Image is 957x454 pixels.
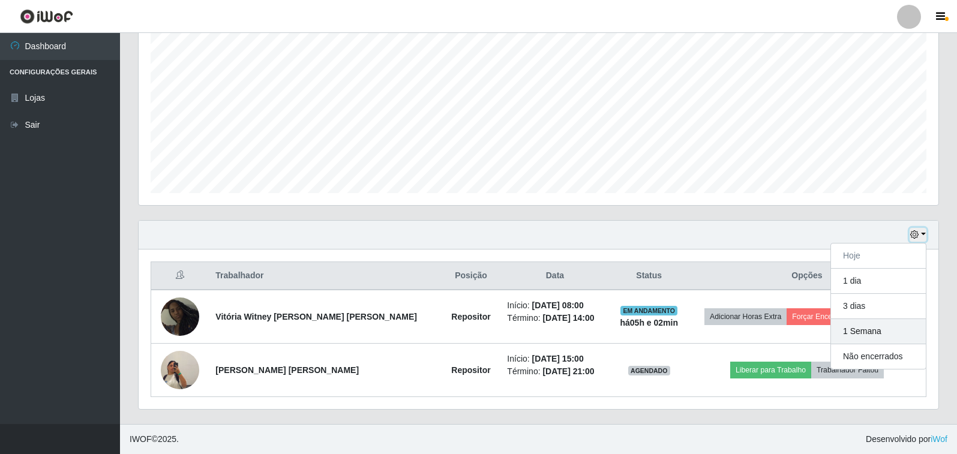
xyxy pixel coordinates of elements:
li: Início: [507,299,602,312]
li: Término: [507,312,602,324]
span: © 2025 . [130,433,179,446]
strong: Vitória Witney [PERSON_NAME] [PERSON_NAME] [215,312,417,321]
img: CoreUI Logo [20,9,73,24]
time: [DATE] 21:00 [542,366,594,376]
span: AGENDADO [628,366,670,375]
button: Trabalhador Faltou [811,362,884,378]
img: 1754244440146.jpeg [161,336,199,404]
button: Hoje [831,243,926,269]
span: IWOF [130,434,152,444]
li: Término: [507,365,602,378]
strong: Repositor [451,312,490,321]
th: Opções [688,262,926,290]
strong: [PERSON_NAME] [PERSON_NAME] [215,365,359,375]
strong: Repositor [451,365,490,375]
button: 1 dia [831,269,926,294]
img: 1754244983341.jpeg [161,297,199,336]
time: [DATE] 14:00 [542,313,594,323]
button: Adicionar Horas Extra [704,308,787,325]
time: [DATE] 15:00 [532,354,584,363]
button: Liberar para Trabalho [730,362,811,378]
strong: há 05 h e 02 min [620,318,678,327]
th: Posição [442,262,500,290]
th: Trabalhador [208,262,442,290]
span: Desenvolvido por [866,433,947,446]
button: Forçar Encerramento [787,308,867,325]
time: [DATE] 08:00 [532,300,584,310]
button: 3 dias [831,294,926,319]
li: Início: [507,353,602,365]
a: iWof [931,434,947,444]
th: Status [610,262,688,290]
button: Não encerrados [831,344,926,369]
button: 1 Semana [831,319,926,344]
th: Data [500,262,610,290]
span: EM ANDAMENTO [620,306,677,315]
